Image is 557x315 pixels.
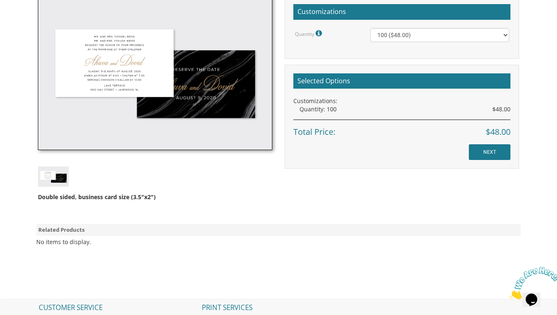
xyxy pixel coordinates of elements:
span: $48.00 [492,105,510,113]
img: wedding-minis-style2-thumb.jpg [38,167,69,187]
img: Chat attention grabber [3,3,54,36]
iframe: chat widget [506,263,557,303]
input: NEXT [469,144,510,160]
div: Customizations: [293,97,510,105]
span: Double sided, business card size (3.5"x2") [38,193,156,201]
h2: Customizations [293,4,510,20]
label: Quantity [295,28,324,39]
span: $48.00 [486,126,510,138]
div: Quantity: 100 [300,105,510,113]
div: Total Price: [293,120,510,138]
div: No items to display. [36,238,91,246]
div: Related Products [36,224,521,236]
h2: Selected Options [293,73,510,89]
